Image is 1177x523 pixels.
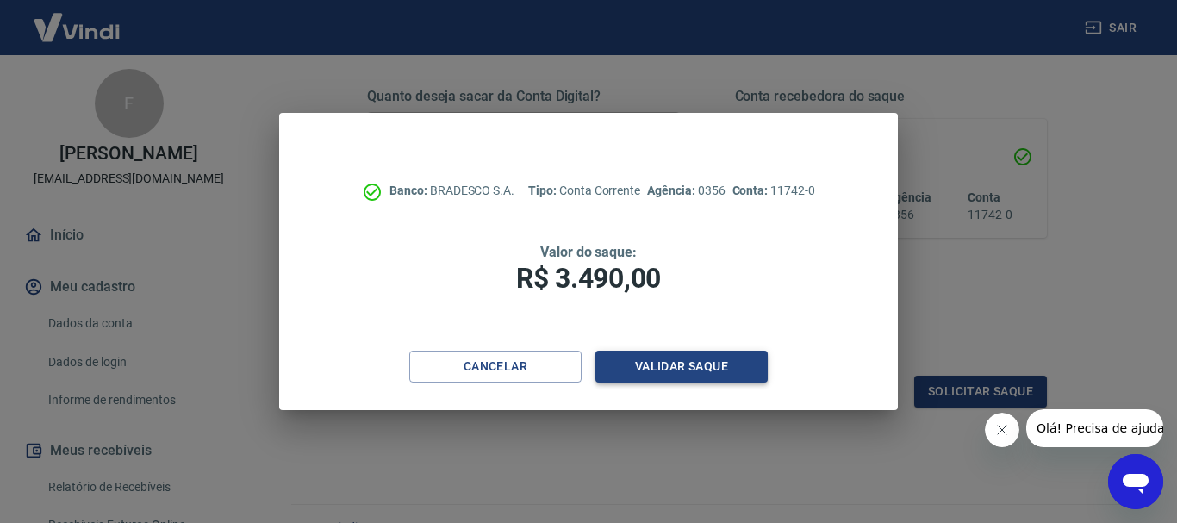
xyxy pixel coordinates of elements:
button: Validar saque [595,351,768,383]
iframe: Fechar mensagem [985,413,1019,447]
span: R$ 3.490,00 [516,262,661,295]
p: Conta Corrente [528,182,640,200]
span: Conta: [732,184,771,197]
span: Tipo: [528,184,559,197]
p: BRADESCO S.A. [389,182,514,200]
span: Valor do saque: [540,244,637,260]
iframe: Mensagem da empresa [1026,409,1163,447]
iframe: Botão para abrir a janela de mensagens [1108,454,1163,509]
button: Cancelar [409,351,582,383]
p: 0356 [647,182,725,200]
span: Olá! Precisa de ajuda? [10,12,145,26]
span: Agência: [647,184,698,197]
p: 11742-0 [732,182,815,200]
span: Banco: [389,184,430,197]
